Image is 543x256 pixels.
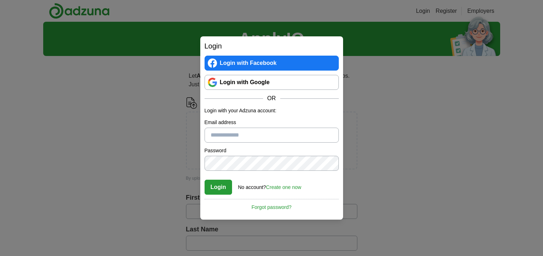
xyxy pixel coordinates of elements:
span: OR [263,94,280,103]
label: Email address [205,119,339,126]
a: Login with Google [205,75,339,90]
div: No account? [238,179,301,191]
button: Login [205,180,232,195]
p: Login with your Adzuna account: [205,107,339,114]
a: Login with Facebook [205,56,339,71]
a: Create one now [266,184,301,190]
a: Forgot password? [205,199,339,211]
h2: Login [205,41,339,51]
label: Password [205,147,339,154]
